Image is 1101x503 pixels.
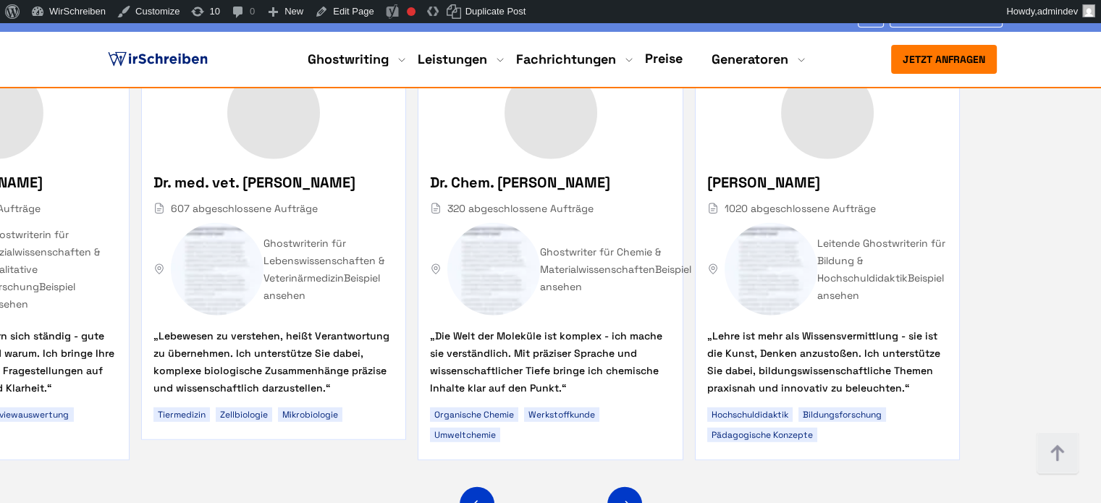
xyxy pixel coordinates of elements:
[540,243,691,295] div: Ghostwriter für Chemie & Materialwissenschaften
[707,407,793,422] li: Hochschuldidaktik
[798,407,886,422] li: Bildungsforschung
[418,51,487,68] a: Leistungen
[263,234,394,304] div: Ghostwriterin für Lebenswissenschaften & Veterinärmedizin
[817,271,944,302] a: Beispiel ansehen
[781,67,874,159] img: Prof. Dr. Eva König
[430,428,500,442] li: Umweltchemie
[430,171,610,194] span: Dr. Chem. [PERSON_NAME]
[227,67,320,159] img: Dr. med. vet. Katharina Busch
[817,234,948,304] div: Leitende Ghostwriterin für Bildung & Hochschuldidaktik
[263,271,380,302] a: Beispiel ansehen
[430,200,670,217] span: 320 abgeschlossene Aufträge
[105,48,211,70] img: logo ghostwriter-österreich
[707,327,948,397] span: „Lehre ist mehr als Wissensvermittlung - sie ist die Kunst, Denken anzustoßen. Ich unterstütze Si...
[153,171,355,194] span: Dr. med. vet. [PERSON_NAME]
[1037,6,1078,17] span: admindev
[430,327,670,397] span: „Die Welt der Moleküle ist komplex - ich mache sie verständlich. Mit präziser Sprache und wissens...
[891,45,997,74] button: Jetzt anfragen
[153,200,394,217] span: 607 abgeschlossene Aufträge
[524,407,599,422] li: Werkstoffkunde
[707,200,948,217] span: 1020 abgeschlossene Aufträge
[712,51,788,68] a: Generatoren
[430,407,518,422] li: Organische Chemie
[418,54,683,460] div: 1 / 4
[645,50,683,67] a: Preise
[540,263,691,293] a: Beispiel ansehen
[695,54,960,460] div: 2 / 4
[141,54,406,440] div: 4 / 4
[153,327,394,397] span: „Lebewesen zu verstehen, heißt Verantwortung zu übernehmen. Ich unterstütze Sie dabei, komplexe b...
[308,51,389,68] a: Ghostwriting
[707,428,817,442] li: Pädagogische Konzepte
[153,407,210,422] li: Tiermedizin
[504,67,596,159] img: Dr. Chem. Roland Peters
[516,51,616,68] a: Fachrichtungen
[447,223,540,316] img: Dr. Chem. Roland Peters
[707,171,820,194] span: [PERSON_NAME]
[725,223,817,316] img: Prof. Dr. Eva König
[278,407,342,422] li: Mikrobiologie
[407,7,415,16] div: Focus keyphrase not set
[1036,432,1079,475] img: button top
[216,407,272,422] li: Zellbiologie
[171,223,263,316] img: Dr. med. vet. Katharina Busch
